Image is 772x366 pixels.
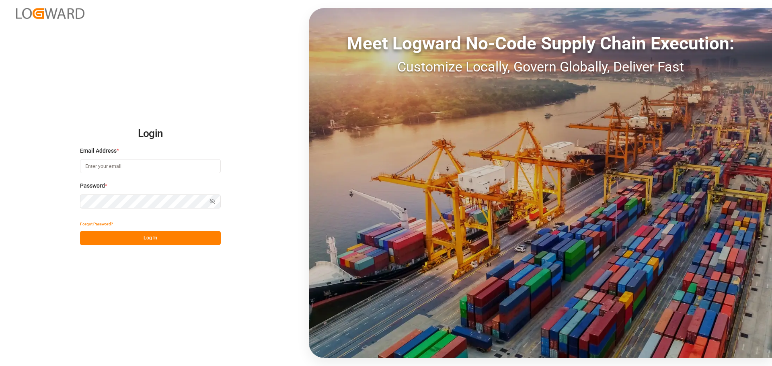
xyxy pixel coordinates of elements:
[80,159,221,173] input: Enter your email
[80,182,105,190] span: Password
[80,231,221,245] button: Log In
[80,121,221,147] h2: Login
[80,147,117,155] span: Email Address
[309,57,772,77] div: Customize Locally, Govern Globally, Deliver Fast
[309,30,772,57] div: Meet Logward No-Code Supply Chain Execution:
[80,217,113,231] button: Forgot Password?
[16,8,84,19] img: Logward_new_orange.png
